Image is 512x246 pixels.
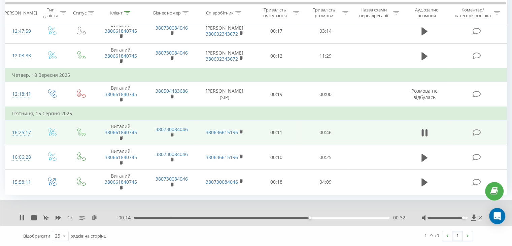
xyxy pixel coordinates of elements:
div: Тип дзвінка [42,7,58,19]
td: 11:29 [301,43,350,68]
a: 380504483686 [156,88,188,94]
a: 1 [452,231,463,241]
a: 380730084046 [156,151,188,157]
a: 380730084046 [206,179,238,185]
div: Тривалість очікування [258,7,292,19]
div: Тривалість розмови [307,7,341,19]
a: 380636615196 [206,129,238,135]
span: Розмова не відбулась [411,88,438,100]
td: Виталий [95,82,146,107]
td: Виталий [95,19,146,44]
td: 00:18 [252,170,301,195]
td: 00:10 [252,145,301,170]
div: Accessibility label [308,216,311,219]
div: [PERSON_NAME] [3,10,37,16]
td: 00:19 [252,82,301,107]
div: 1 - 9 з 9 [424,232,439,239]
span: - 00:14 [117,214,134,221]
a: 380632343672 [206,31,238,37]
div: Клієнт [110,10,123,16]
td: 04:09 [301,170,350,195]
a: 380636615196 [206,154,238,160]
div: 16:06:28 [12,151,30,164]
div: 25 [55,233,60,239]
div: Аудіозапис розмови [407,7,446,19]
span: Відображати [23,233,50,239]
div: Бізнес номер [153,10,181,16]
td: [PERSON_NAME] [197,19,252,44]
td: 00:46 [301,120,350,145]
td: 00:11 [252,120,301,145]
td: [PERSON_NAME] (SIP) [197,82,252,107]
div: Статус [73,10,87,16]
div: 15:58:11 [12,176,30,189]
a: 380661840745 [105,154,137,160]
div: 12:03:33 [12,49,30,62]
div: 12:47:59 [12,25,30,38]
div: Співробітник [206,10,234,16]
td: 00:17 [252,19,301,44]
a: 380730084046 [156,176,188,182]
td: 03:14 [301,19,350,44]
span: рядків на сторінці [70,233,107,239]
a: 380661840745 [105,129,137,135]
a: 380661840745 [105,53,137,59]
a: 380661840745 [105,179,137,185]
span: 00:32 [393,214,405,221]
td: Виталий [95,170,146,195]
a: 380632343672 [206,56,238,62]
td: 00:12 [252,43,301,68]
a: 380661840745 [105,28,137,34]
td: 00:25 [301,145,350,170]
a: 380730084046 [156,25,188,31]
td: Виталий [95,120,146,145]
div: 16:25:17 [12,126,30,139]
td: П’ятниця, 15 Серпня 2025 [5,107,507,120]
span: 1 x [68,214,73,221]
div: Назва схеми переадресації [356,7,391,19]
div: Коментар/категорія дзвінка [453,7,492,19]
td: Четвер, 18 Вересня 2025 [5,68,507,82]
a: 380730084046 [156,50,188,56]
td: 00:00 [301,82,350,107]
td: [PERSON_NAME] [197,43,252,68]
div: 12:18:41 [12,88,30,101]
div: Accessibility label [462,216,465,219]
a: 380730084046 [156,126,188,132]
td: Виталий [95,145,146,170]
td: Виталий [95,43,146,68]
a: 380661840745 [105,91,137,97]
div: Open Intercom Messenger [489,208,505,224]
